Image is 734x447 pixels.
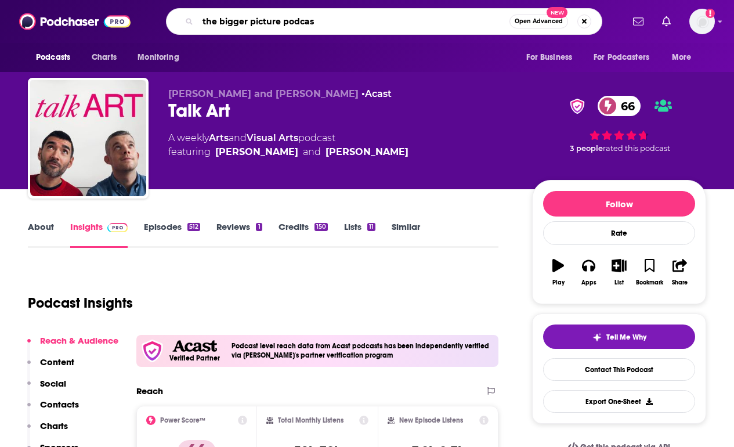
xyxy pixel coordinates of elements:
span: For Podcasters [594,49,649,66]
h4: Podcast level reach data from Acast podcasts has been independently verified via [PERSON_NAME]'s ... [232,342,494,359]
a: Similar [392,221,420,248]
a: Lists11 [344,221,375,248]
a: Show notifications dropdown [628,12,648,31]
span: Podcasts [36,49,70,66]
img: Talk Art [30,80,146,196]
button: Content [27,356,74,378]
button: List [604,251,634,293]
img: verfied icon [141,340,164,362]
span: Tell Me Why [606,333,646,342]
h5: Verified Partner [169,355,220,362]
div: Search podcasts, credits, & more... [166,8,602,35]
h1: Podcast Insights [28,294,133,312]
span: Charts [92,49,117,66]
button: Follow [543,191,695,217]
span: Open Advanced [515,19,563,24]
button: open menu [586,46,666,69]
span: Monitoring [138,49,179,66]
div: A weekly podcast [168,131,408,159]
button: Play [543,251,573,293]
button: Apps [573,251,603,293]
button: tell me why sparkleTell Me Why [543,325,695,349]
div: verified Badge66 3 peoplerated this podcast [532,88,706,160]
a: Visual Arts [247,132,298,143]
button: Reach & Audience [27,335,118,356]
span: and [229,132,247,143]
span: rated this podcast [603,144,670,153]
p: Contacts [40,399,79,410]
p: Content [40,356,74,367]
svg: Add a profile image [706,9,715,18]
div: Apps [581,279,596,286]
div: List [614,279,624,286]
h2: New Episode Listens [399,416,463,424]
div: 1 [256,223,262,231]
button: Open AdvancedNew [509,15,568,28]
a: 66 [598,96,641,116]
span: featuring [168,145,408,159]
h2: Reach [136,385,163,396]
span: [PERSON_NAME] and [PERSON_NAME] [168,88,359,99]
img: Acast [172,340,216,352]
button: open menu [664,46,706,69]
a: Reviews1 [216,221,262,248]
div: Bookmark [636,279,663,286]
button: Bookmark [634,251,664,293]
button: Contacts [27,399,79,420]
h2: Power Score™ [160,416,205,424]
span: • [361,88,392,99]
button: open menu [129,46,194,69]
div: Play [552,279,565,286]
img: Podchaser Pro [107,223,128,232]
a: Russell Tovey [215,145,298,159]
p: Charts [40,420,68,431]
span: Logged in as mresewehr [689,9,715,34]
a: Credits150 [279,221,328,248]
span: For Business [526,49,572,66]
button: Share [665,251,695,293]
span: New [547,7,567,18]
span: and [303,145,321,159]
p: Social [40,378,66,389]
button: Charts [27,420,68,442]
input: Search podcasts, credits, & more... [198,12,509,31]
span: 3 people [570,144,603,153]
div: 11 [367,223,375,231]
h2: Total Monthly Listens [278,416,344,424]
p: Reach & Audience [40,335,118,346]
button: Social [27,378,66,399]
span: More [672,49,692,66]
img: verified Badge [566,99,588,114]
a: Contact This Podcast [543,358,695,381]
a: Acast [365,88,392,99]
a: Arts [209,132,229,143]
a: Robert Diament [326,145,408,159]
a: Charts [84,46,124,69]
button: Export One-Sheet [543,390,695,413]
a: About [28,221,54,248]
button: Show profile menu [689,9,715,34]
a: InsightsPodchaser Pro [70,221,128,248]
img: User Profile [689,9,715,34]
img: tell me why sparkle [592,333,602,342]
div: 150 [314,223,328,231]
button: open menu [518,46,587,69]
a: Show notifications dropdown [657,12,675,31]
div: Share [672,279,688,286]
div: Rate [543,221,695,245]
div: 512 [187,223,200,231]
span: 66 [609,96,641,116]
img: Podchaser - Follow, Share and Rate Podcasts [19,10,131,33]
a: Episodes512 [144,221,200,248]
button: open menu [28,46,85,69]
